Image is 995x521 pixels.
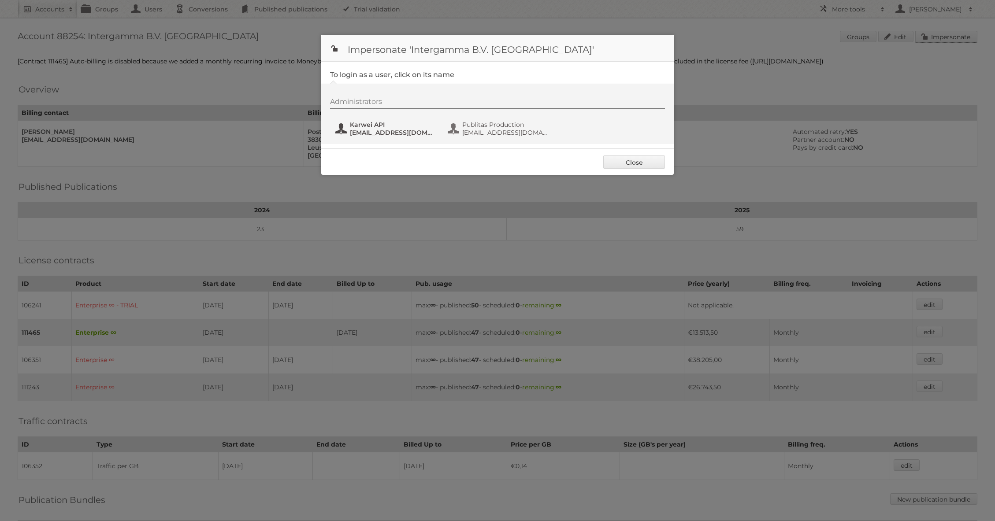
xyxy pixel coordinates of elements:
span: [EMAIL_ADDRESS][DOMAIN_NAME] [350,129,435,137]
a: Close [603,155,665,169]
span: Karwei API [350,121,435,129]
button: Publitas Production [EMAIL_ADDRESS][DOMAIN_NAME] [447,120,550,137]
button: Karwei API [EMAIL_ADDRESS][DOMAIN_NAME] [334,120,438,137]
legend: To login as a user, click on its name [330,70,454,79]
h1: Impersonate 'Intergamma B.V. [GEOGRAPHIC_DATA]' [321,35,674,62]
span: [EMAIL_ADDRESS][DOMAIN_NAME] [462,129,548,137]
span: Publitas Production [462,121,548,129]
div: Administrators [330,97,665,109]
